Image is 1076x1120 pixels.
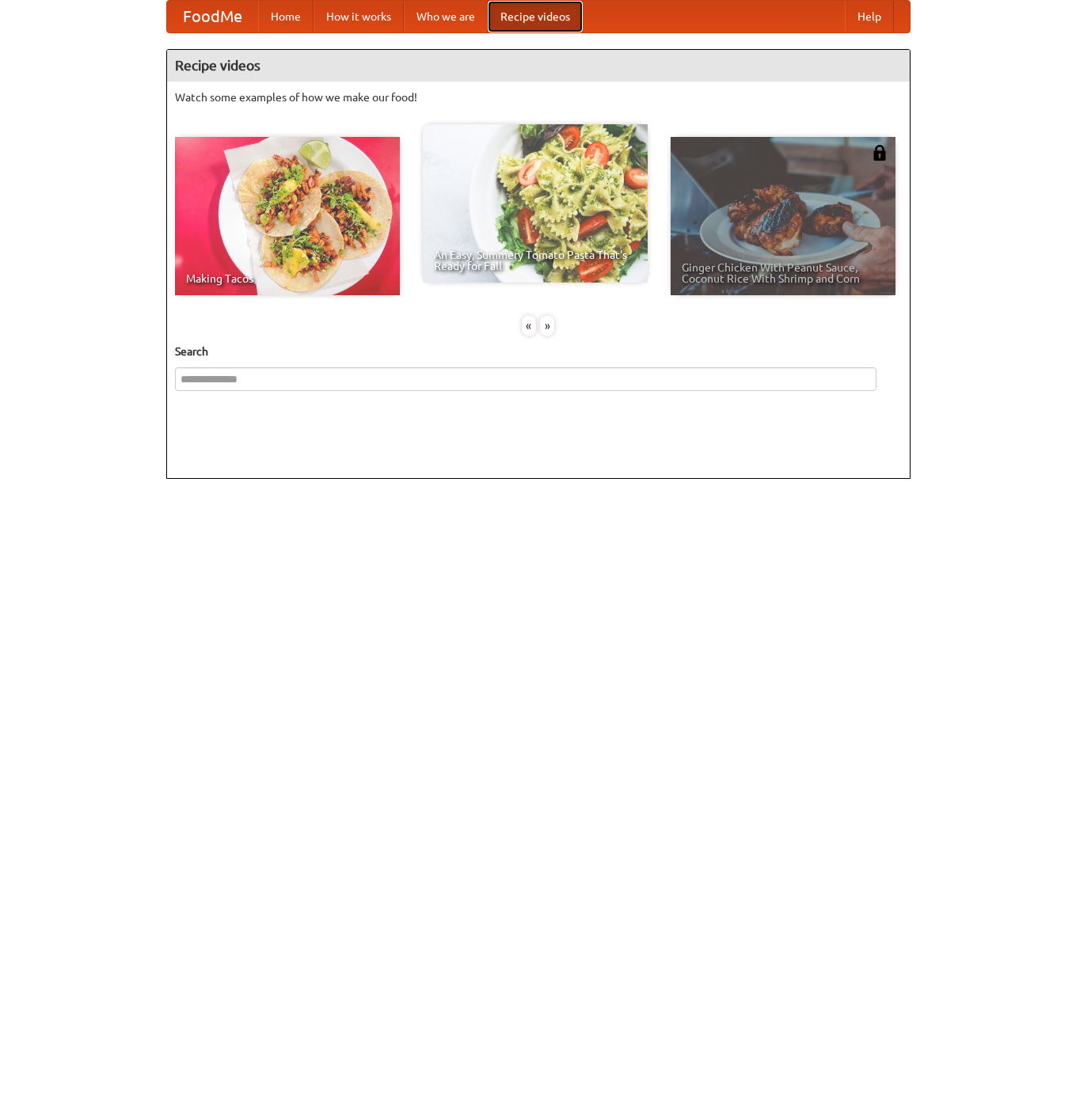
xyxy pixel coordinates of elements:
h5: Search [175,344,902,359]
a: Help [845,1,894,32]
a: Recipe videos [488,1,583,32]
a: FoodMe [167,1,258,32]
a: An Easy, Summery Tomato Pasta That's Ready for Fall [423,124,648,283]
h4: Recipe videos [167,50,910,82]
a: Who we are [404,1,488,32]
div: « [522,316,536,336]
a: Home [258,1,314,32]
div: » [540,316,554,336]
p: Watch some examples of how we make our food! [175,89,902,105]
a: Making Tacos [175,137,400,295]
a: How it works [314,1,404,32]
span: An Easy, Summery Tomato Pasta That's Ready for Fall [434,249,637,271]
img: 483408.png [872,145,888,161]
span: Making Tacos [186,273,389,284]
